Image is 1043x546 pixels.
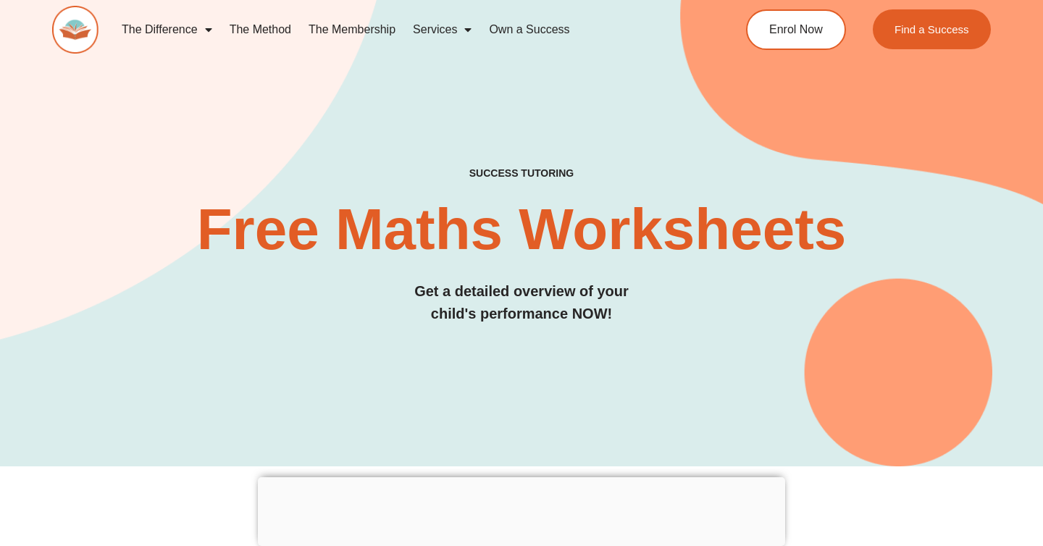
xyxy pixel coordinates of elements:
h2: Free Maths Worksheets​ [52,201,991,259]
span: Enrol Now [769,24,823,35]
a: Services [404,13,480,46]
a: The Membership [300,13,404,46]
iframe: Chat Widget [795,382,1043,546]
span: Find a Success [895,24,969,35]
a: Find a Success [873,9,991,49]
h4: SUCCESS TUTORING​ [52,167,991,180]
nav: Menu [113,13,692,46]
a: The Method [221,13,300,46]
iframe: Advertisement [258,477,785,542]
a: Own a Success [480,13,578,46]
h3: Get a detailed overview of your child's performance NOW! [52,280,991,325]
a: Enrol Now [746,9,846,50]
a: The Difference [113,13,221,46]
